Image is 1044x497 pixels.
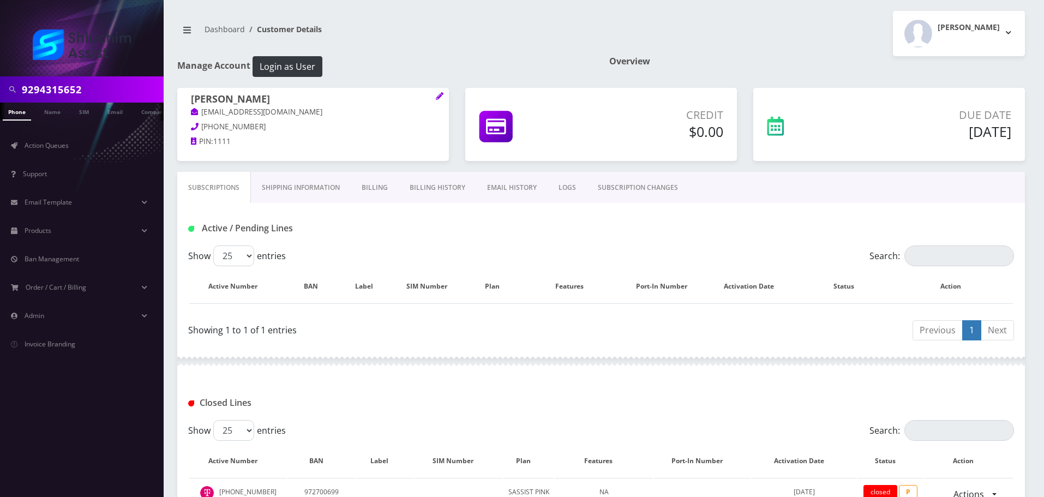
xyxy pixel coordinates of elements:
[26,283,86,292] span: Order / Cart / Billing
[476,172,548,203] a: EMAIL HISTORY
[201,122,266,131] span: [PHONE_NUMBER]
[752,445,856,477] th: Activation Date: activate to sort column ascending
[177,172,251,203] a: Subscriptions
[899,271,1013,302] th: Action: activate to sort column ascending
[399,172,476,203] a: Billing History
[904,245,1014,266] input: Search:
[395,271,470,302] th: SIM Number: activate to sort column ascending
[188,223,453,233] h1: Active / Pending Lines
[213,420,254,441] select: Showentries
[800,271,898,302] th: Status: activate to sort column ascending
[74,103,94,119] a: SIM
[189,271,287,302] th: Active Number: activate to sort column ascending
[351,172,399,203] a: Billing
[587,107,723,123] p: Credit
[710,271,799,302] th: Activation Date: activate to sort column ascending
[288,445,356,477] th: BAN: activate to sort column ascending
[191,107,322,118] a: [EMAIL_ADDRESS][DOMAIN_NAME]
[555,445,652,477] th: Features: activate to sort column ascending
[548,172,587,203] a: LOGS
[23,169,47,178] span: Support
[188,400,194,406] img: Closed Lines
[25,197,72,207] span: Email Template
[25,311,44,320] span: Admin
[251,172,351,203] a: Shipping Information
[189,445,287,477] th: Active Number: activate to sort column descending
[654,445,752,477] th: Port-In Number: activate to sort column ascending
[854,123,1011,140] h5: [DATE]
[102,103,128,119] a: Email
[925,445,1013,477] th: Action : activate to sort column ascending
[471,271,525,302] th: Plan: activate to sort column ascending
[587,172,689,203] a: SUBSCRIPTION CHANGES
[869,420,1014,441] label: Search:
[904,420,1014,441] input: Search:
[188,420,286,441] label: Show entries
[587,123,723,140] h5: $0.00
[503,445,554,477] th: Plan: activate to sort column ascending
[346,271,394,302] th: Label: activate to sort column ascending
[213,136,231,146] span: 1111
[188,319,593,337] div: Showing 1 to 1 of 1 entries
[25,141,69,150] span: Action Queues
[625,271,709,302] th: Port-In Number: activate to sort column ascending
[609,56,1025,67] h1: Overview
[938,23,1000,32] h2: [PERSON_NAME]
[188,226,194,232] img: Active / Pending Lines
[893,11,1025,56] button: [PERSON_NAME]
[415,445,502,477] th: SIM Number: activate to sort column ascending
[33,29,131,60] img: Shluchim Assist
[136,103,172,119] a: Company
[854,107,1011,123] p: Due Date
[869,245,1014,266] label: Search:
[913,320,963,340] a: Previous
[177,56,593,77] h1: Manage Account
[250,59,322,71] a: Login as User
[25,339,75,349] span: Invoice Branding
[794,487,815,496] span: [DATE]
[205,24,245,34] a: Dashboard
[526,271,624,302] th: Features: activate to sort column ascending
[288,271,344,302] th: BAN: activate to sort column ascending
[213,245,254,266] select: Showentries
[191,93,435,106] h1: [PERSON_NAME]
[191,136,213,147] a: PIN:
[39,103,66,119] a: Name
[981,320,1014,340] a: Next
[188,398,453,408] h1: Closed Lines
[188,245,286,266] label: Show entries
[22,79,161,100] input: Search in Company
[357,445,413,477] th: Label: activate to sort column ascending
[857,445,924,477] th: Status: activate to sort column ascending
[245,23,322,35] li: Customer Details
[177,18,593,49] nav: breadcrumb
[253,56,322,77] button: Login as User
[25,226,51,235] span: Products
[25,254,79,264] span: Ban Management
[3,103,31,121] a: Phone
[962,320,981,340] a: 1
